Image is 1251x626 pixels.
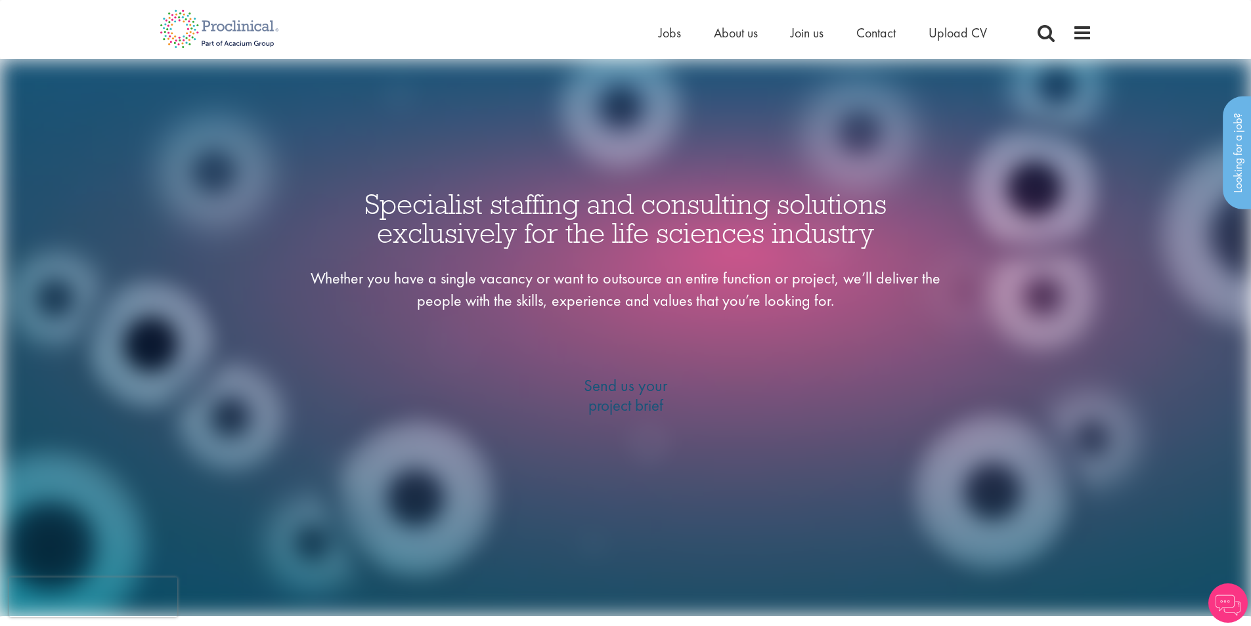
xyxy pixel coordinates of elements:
[307,267,944,312] div: Whether you have a single vacancy or want to outsource an entire function or project, we’ll deliv...
[307,190,944,247] h1: Specialist staffing and consulting solutions exclusively for the life sciences industry
[659,24,681,41] a: Jobs
[791,24,823,41] a: Join us
[1208,583,1248,623] img: Chatbot
[929,24,987,41] a: Upload CV
[538,376,713,415] span: Send us your project brief
[538,312,713,480] a: Send us your project brief
[714,24,758,41] a: About us
[856,24,896,41] a: Contact
[9,577,177,617] iframe: reCAPTCHA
